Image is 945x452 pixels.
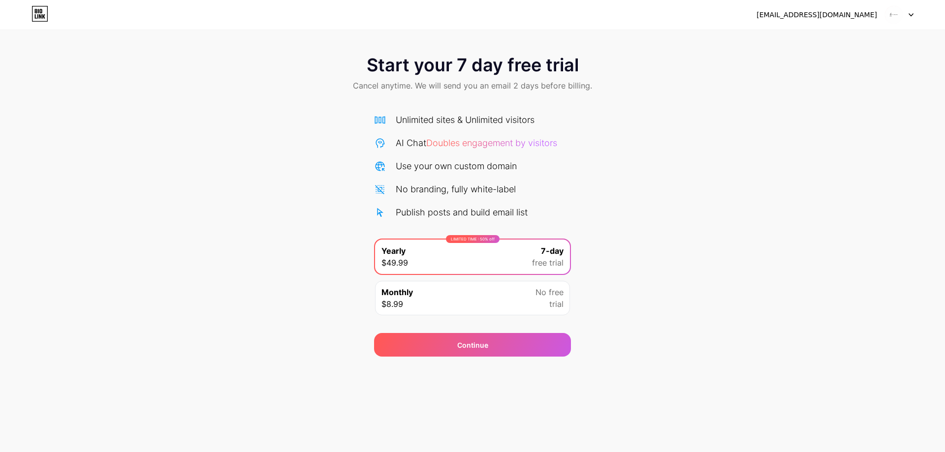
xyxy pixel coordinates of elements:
img: thepekoetea [884,5,903,24]
div: LIMITED TIME : 50% off [446,235,500,243]
span: Yearly [381,245,406,257]
span: No free [535,286,564,298]
span: Monthly [381,286,413,298]
div: Continue [457,340,488,350]
span: trial [549,298,564,310]
div: No branding, fully white-label [396,182,516,196]
span: Doubles engagement by visitors [426,138,557,148]
div: Unlimited sites & Unlimited visitors [396,113,535,126]
span: $8.99 [381,298,403,310]
span: Start your 7 day free trial [367,55,579,75]
div: AI Chat [396,136,557,150]
span: $49.99 [381,257,408,269]
div: Publish posts and build email list [396,206,528,219]
span: Cancel anytime. We will send you an email 2 days before billing. [353,80,592,91]
span: 7-day [541,245,564,257]
div: [EMAIL_ADDRESS][DOMAIN_NAME] [756,10,877,20]
div: Use your own custom domain [396,159,517,173]
span: free trial [532,257,564,269]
